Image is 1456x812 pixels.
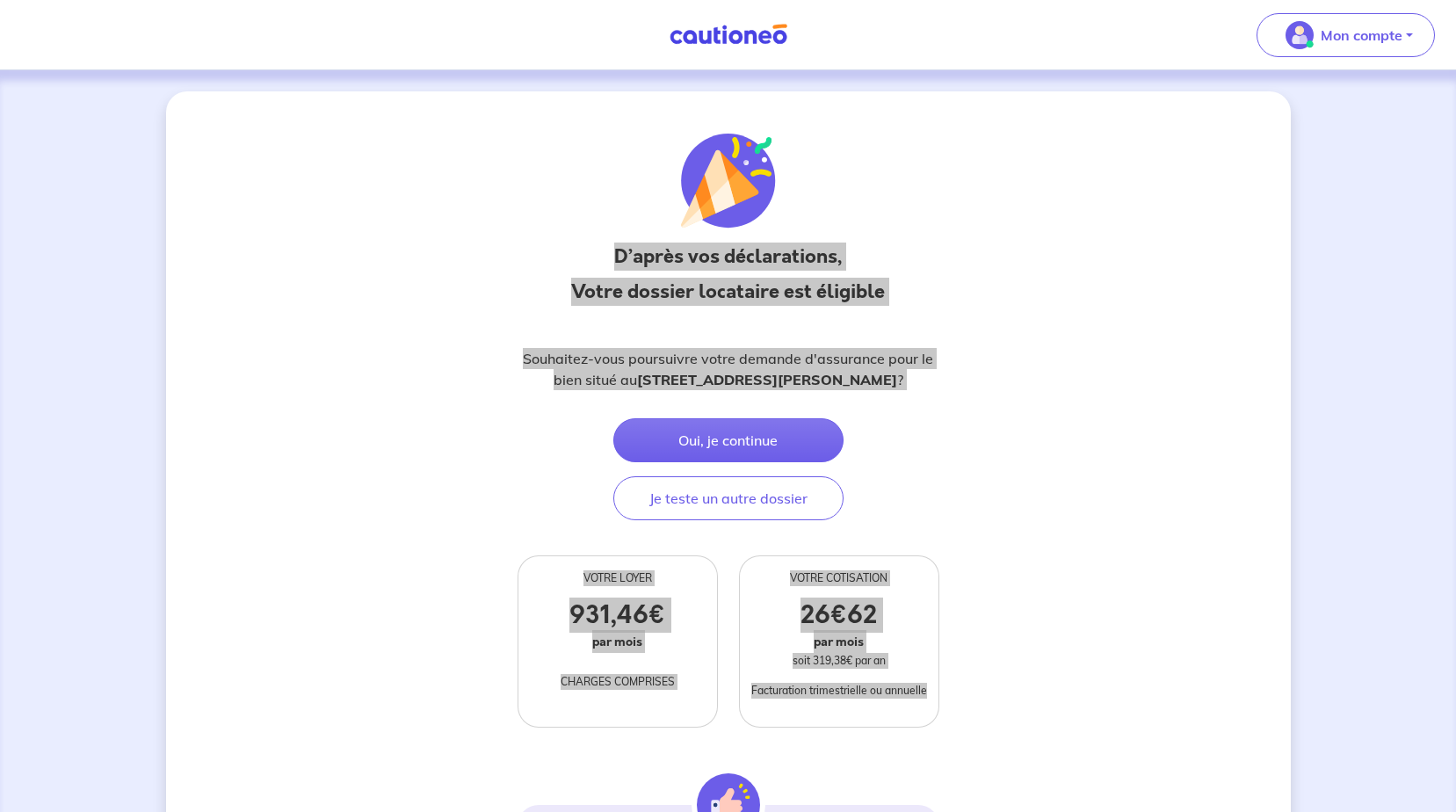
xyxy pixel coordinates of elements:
p: Mon compte [1321,25,1402,46]
button: Oui, je continue [613,418,844,462]
div: VOTRE COTISATION [740,570,938,586]
p: soit 319,38€ par an [793,653,886,669]
button: Je teste un autre dossier [613,476,844,520]
p: Facturation trimestrielle ou annuelle [751,683,927,699]
h3: Votre dossier locataire est éligible [518,278,939,306]
div: VOTRE LOYER [518,570,717,586]
h3: D’après vos déclarations, [518,243,939,271]
img: Cautioneo [663,24,794,46]
p: par mois [592,630,642,653]
p: par mois [814,630,864,653]
img: illu_account_valid_menu.svg [1286,21,1314,49]
p: CHARGES COMPRISES [561,674,675,690]
span: 62 [847,598,877,633]
strong: [STREET_ADDRESS][PERSON_NAME] [637,371,897,388]
img: illu_congratulation.svg [681,134,776,228]
p: Souhaitez-vous poursuivre votre demande d'assurance pour le bien situé au ? [518,348,939,390]
p: 931,46 € [569,600,665,630]
button: illu_account_valid_menu.svgMon compte [1257,13,1435,57]
p: 26 [800,600,877,630]
span: € [830,598,847,633]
